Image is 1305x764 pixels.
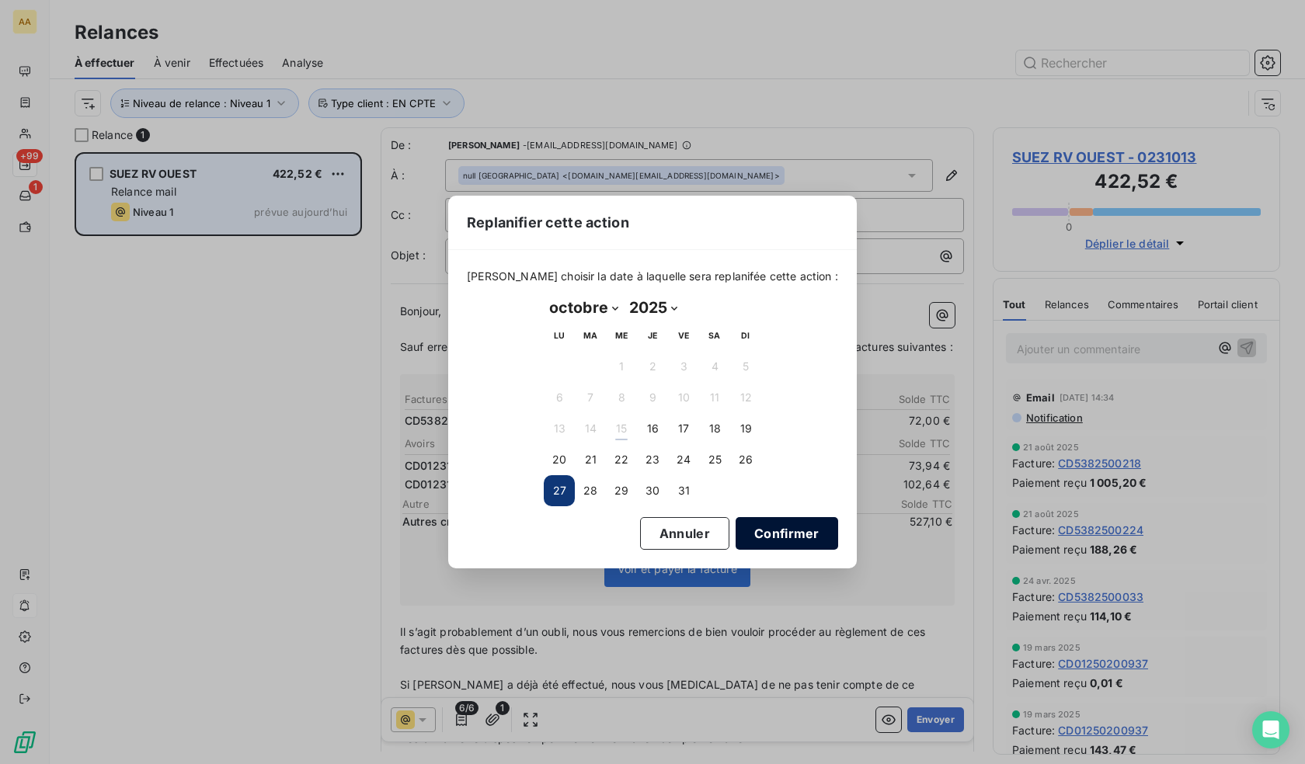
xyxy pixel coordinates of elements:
[668,413,699,444] button: 17
[637,320,668,351] th: jeudi
[730,413,761,444] button: 19
[640,517,729,550] button: Annuler
[699,444,730,475] button: 25
[637,444,668,475] button: 23
[606,444,637,475] button: 22
[699,413,730,444] button: 18
[544,413,575,444] button: 13
[668,475,699,506] button: 31
[699,351,730,382] button: 4
[730,382,761,413] button: 12
[668,351,699,382] button: 3
[699,382,730,413] button: 11
[467,269,838,284] span: [PERSON_NAME] choisir la date à laquelle sera replanifée cette action :
[1252,711,1289,748] div: Open Intercom Messenger
[575,413,606,444] button: 14
[730,444,761,475] button: 26
[544,382,575,413] button: 6
[668,444,699,475] button: 24
[637,351,668,382] button: 2
[544,475,575,506] button: 27
[575,320,606,351] th: mardi
[606,413,637,444] button: 15
[575,475,606,506] button: 28
[637,475,668,506] button: 30
[575,382,606,413] button: 7
[730,351,761,382] button: 5
[606,351,637,382] button: 1
[606,475,637,506] button: 29
[606,382,637,413] button: 8
[606,320,637,351] th: mercredi
[544,444,575,475] button: 20
[699,320,730,351] th: samedi
[467,212,629,233] span: Replanifier cette action
[736,517,838,550] button: Confirmer
[668,382,699,413] button: 10
[637,413,668,444] button: 16
[575,444,606,475] button: 21
[668,320,699,351] th: vendredi
[730,320,761,351] th: dimanche
[637,382,668,413] button: 9
[544,320,575,351] th: lundi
